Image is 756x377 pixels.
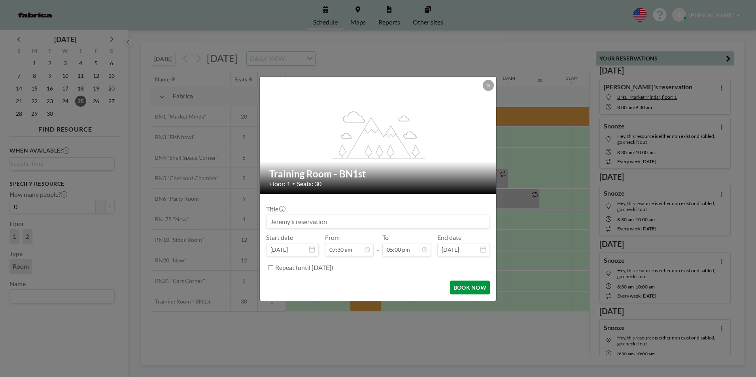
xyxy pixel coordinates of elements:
label: From [325,234,340,241]
h2: Training Room - BN1st [269,168,488,180]
span: Seats: 30 [297,180,321,188]
button: BOOK NOW [450,281,490,294]
g: flex-grow: 1.2; [332,111,425,158]
label: To [382,234,389,241]
input: Jeremy's reservation [266,215,490,228]
label: Title [266,205,285,213]
span: • [292,181,295,187]
label: Start date [266,234,293,241]
span: - [377,236,379,254]
label: Repeat (until [DATE]) [275,264,333,271]
span: Floor: 1 [269,180,290,188]
label: End date [437,234,461,241]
